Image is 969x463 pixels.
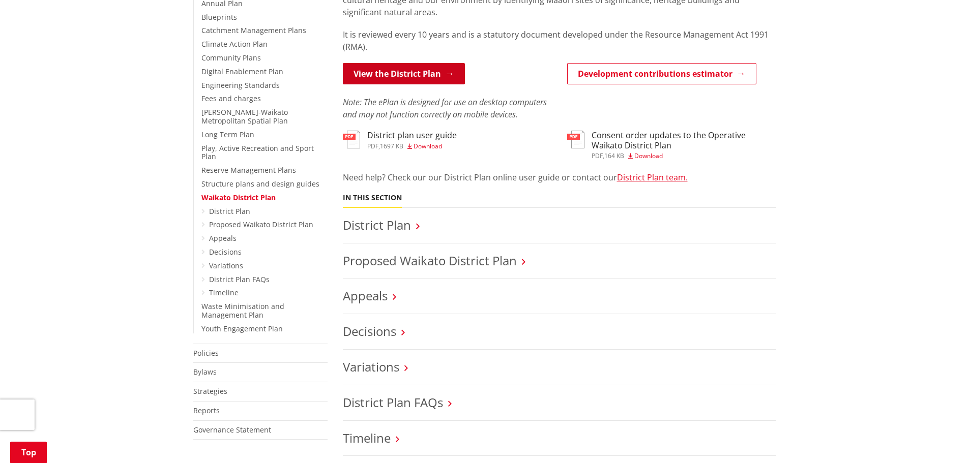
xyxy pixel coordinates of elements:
a: Reports [193,406,220,415]
iframe: Messenger Launcher [922,420,959,457]
a: Variations [343,358,399,375]
p: It is reviewed every 10 years and is a statutory document developed under the Resource Management... [343,28,776,53]
h3: Consent order updates to the Operative Waikato District Plan [592,131,776,150]
a: Proposed Waikato District Plan [343,252,517,269]
span: pdf [367,142,378,150]
a: District Plan FAQs [343,394,443,411]
a: District plan user guide pdf,1697 KB Download [343,131,457,149]
img: document-pdf.svg [343,131,360,148]
em: Note: The ePlan is designed for use on desktop computers and may not function correctly on mobile... [343,97,547,120]
a: Decisions [209,247,242,257]
a: [PERSON_NAME]-Waikato Metropolitan Spatial Plan [201,107,288,126]
a: Long Term Plan [201,130,254,139]
span: 164 KB [604,151,624,160]
a: Variations [209,261,243,270]
a: Bylaws [193,367,217,377]
p: Need help? Check our our District Plan online user guide or contact our [343,171,776,183]
a: Blueprints [201,12,237,22]
a: Governance Statement [193,425,271,435]
a: District Plan [343,217,411,233]
a: Consent order updates to the Operative Waikato District Plan pdf,164 KB Download [567,131,776,159]
a: Structure plans and design guides [201,179,319,189]
a: Fees and charges [201,94,261,103]
span: pdf [592,151,603,160]
a: Timeline [343,429,391,446]
a: Engineering Standards [201,80,280,90]
span: 1697 KB [380,142,403,150]
a: Appeals [209,233,237,243]
a: Waikato District Plan [201,193,276,202]
a: Climate Action Plan [201,39,268,49]
a: District Plan [209,206,250,216]
a: Strategies [193,386,227,396]
a: Play, Active Recreation and Sport Plan [201,143,314,162]
a: Decisions [343,323,396,339]
a: View the District Plan [343,63,465,84]
h5: In this section [343,194,402,202]
a: Reserve Management Plans [201,165,296,175]
a: Catchment Management Plans [201,25,306,35]
span: Download [414,142,442,150]
span: Download [634,151,663,160]
a: District Plan team. [617,172,688,183]
div: , [592,153,776,159]
div: , [367,143,457,149]
a: Development contributions estimator [567,63,756,84]
a: Proposed Waikato District Plan [209,220,313,229]
a: Top [10,442,47,463]
a: District Plan FAQs [209,274,270,284]
a: Timeline [209,288,239,297]
a: Policies [193,348,219,358]
a: Youth Engagement Plan [201,324,283,333]
a: Waste Minimisation and Management Plan [201,301,284,320]
a: Digital Enablement Plan [201,67,283,76]
a: Community Plans [201,53,261,63]
a: Appeals [343,287,388,304]
h3: District plan user guide [367,131,457,140]
img: document-pdf.svg [567,131,584,148]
